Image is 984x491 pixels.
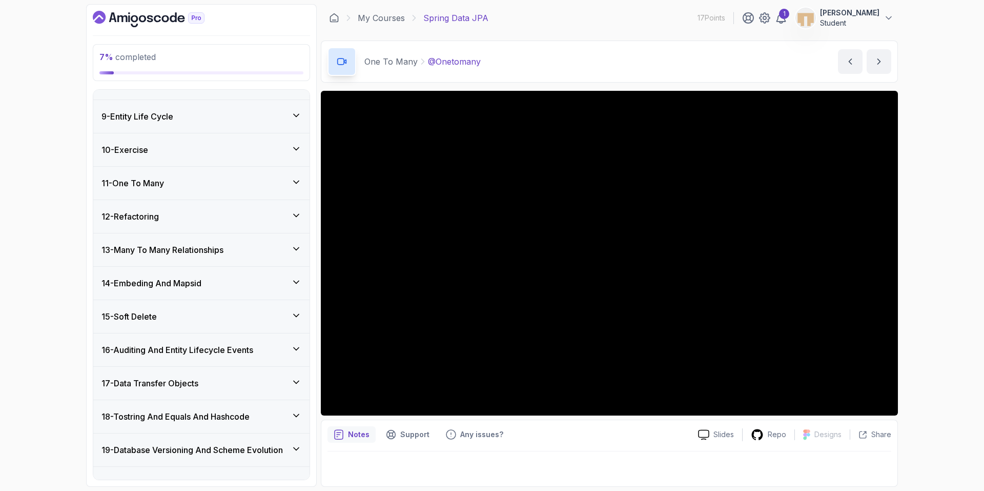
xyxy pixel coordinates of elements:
[820,8,879,18] p: [PERSON_NAME]
[101,144,148,156] h3: 10 - Exercise
[93,434,310,466] button: 19-Database Versioning And Scheme Evolution
[358,12,405,24] a: My Courses
[99,52,156,62] span: completed
[93,11,228,27] a: Dashboard
[690,429,742,440] a: Slides
[850,429,891,440] button: Share
[101,444,283,456] h3: 19 - Database Versioning And Scheme Evolution
[400,429,429,440] p: Support
[768,429,786,440] p: Repo
[93,167,310,200] button: 11-One To Many
[713,429,734,440] p: Slides
[101,210,159,223] h3: 12 - Refactoring
[423,12,488,24] p: Spring Data JPA
[93,267,310,300] button: 14-Embeding And Mapsid
[820,18,879,28] p: Student
[380,426,436,443] button: Support button
[101,110,173,123] h3: 9 - Entity Life Cycle
[101,310,157,323] h3: 15 - Soft Delete
[93,233,310,266] button: 13-Many To Many Relationships
[101,344,253,356] h3: 16 - Auditing And Entity Lifecycle Events
[93,133,310,166] button: 10-Exercise
[321,91,898,416] iframe: 1 - @OneToMany
[93,100,310,133] button: 9-Entity Life Cycle
[698,13,725,23] p: 17 Points
[93,200,310,233] button: 12-Refactoring
[99,52,113,62] span: 7 %
[867,49,891,74] button: next content
[795,8,894,28] button: user profile image[PERSON_NAME]Student
[101,477,203,489] h3: 20 - Database Transactions
[440,426,509,443] button: Feedback button
[348,429,370,440] p: Notes
[775,12,787,24] a: 1
[796,8,815,28] img: user profile image
[814,429,842,440] p: Designs
[460,429,503,440] p: Any issues?
[838,49,863,74] button: previous content
[871,429,891,440] p: Share
[101,177,164,189] h3: 11 - One To Many
[428,55,481,68] p: @Onetomany
[101,244,223,256] h3: 13 - Many To Many Relationships
[101,410,250,423] h3: 18 - Tostring And Equals And Hashcode
[327,426,376,443] button: notes button
[93,300,310,333] button: 15-Soft Delete
[364,55,418,68] p: One To Many
[101,377,198,389] h3: 17 - Data Transfer Objects
[101,277,201,289] h3: 14 - Embeding And Mapsid
[779,9,789,19] div: 1
[329,13,339,23] a: Dashboard
[93,367,310,400] button: 17-Data Transfer Objects
[743,428,794,441] a: Repo
[93,400,310,433] button: 18-Tostring And Equals And Hashcode
[93,333,310,366] button: 16-Auditing And Entity Lifecycle Events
